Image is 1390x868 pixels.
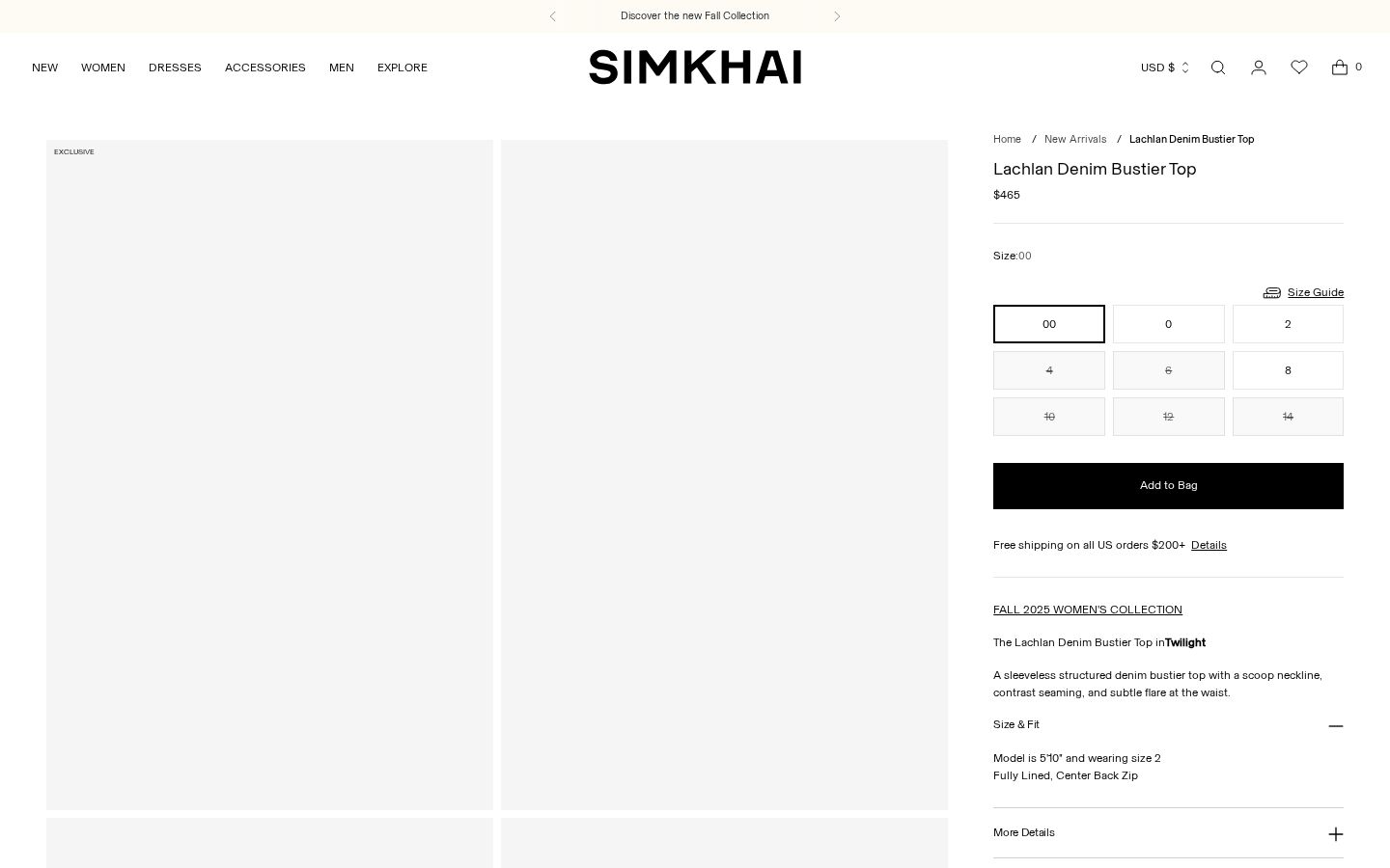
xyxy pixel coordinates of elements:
a: MEN [329,46,354,89]
a: Open search modal [1199,48,1237,87]
div: Free shipping on all US orders $200+ [993,536,1344,554]
a: FALL 2025 WOMEN'S COLLECTION [993,603,1182,616]
a: Discover the new Fall Collection [621,9,769,24]
button: More Details [993,808,1344,857]
button: 4 [993,351,1105,390]
span: $465 [993,186,1020,203]
a: DRESSES [149,46,202,89]
button: 12 [1113,397,1225,436]
a: Go to the account page [1239,48,1278,87]
span: 00 [1018,250,1032,262]
a: Wishlist [1280,48,1319,87]
button: 0 [1113,305,1225,343]
span: 0 [1349,58,1367,75]
strong: Twilight [1165,636,1206,649]
nav: breadcrumbs [993,132,1344,149]
a: EXPLORE [377,46,428,89]
p: Model is 5'10" and wearing size 2 Fully Lined, Center Back Zip [993,749,1344,784]
a: Details [1191,536,1227,554]
button: 00 [993,305,1105,343]
div: / [1032,132,1037,149]
h1: Lachlan Denim Bustier Top [993,160,1344,177]
span: Add to Bag [1140,477,1198,494]
a: Open cart modal [1320,48,1359,87]
button: 10 [993,397,1105,436]
button: Size & Fit [993,701,1344,750]
a: Lachlan Denim Bustier Top [46,140,493,810]
button: USD $ [1141,46,1192,89]
a: WOMEN [81,46,125,89]
a: NEW [32,46,58,89]
button: Add to Bag [993,463,1344,509]
button: 8 [1233,351,1345,390]
div: / [1117,132,1122,149]
span: Lachlan Denim Bustier Top [1129,133,1255,146]
a: Size Guide [1261,281,1344,305]
h3: Size & Fit [993,719,1040,731]
label: Size: [993,247,1032,265]
button: 2 [1233,305,1345,343]
button: 6 [1113,351,1225,390]
a: ACCESSORIES [225,46,306,89]
a: Home [993,133,1021,146]
p: The Lachlan Denim Bustier Top in [993,634,1344,651]
a: SIMKHAI [589,48,801,86]
button: 14 [1233,397,1345,436]
p: A sleeveless structured denim bustier top with a scoop neckline, contrast seaming, and subtle fla... [993,666,1344,701]
a: New Arrivals [1044,133,1106,146]
h3: More Details [993,827,1054,839]
a: Lachlan Denim Bustier Top [501,140,948,810]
